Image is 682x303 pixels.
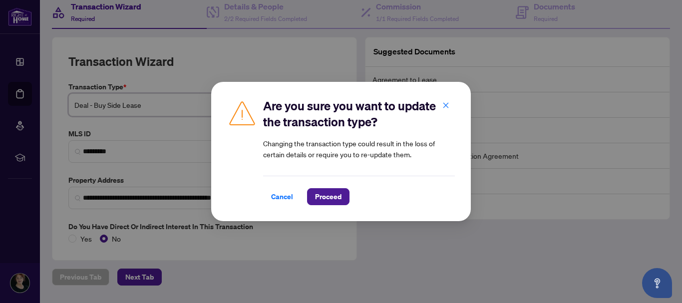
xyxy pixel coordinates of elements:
[271,189,293,205] span: Cancel
[442,102,449,109] span: close
[263,188,301,205] button: Cancel
[307,188,349,205] button: Proceed
[227,98,257,128] img: Caution Img
[263,98,455,130] h2: Are you sure you want to update the transaction type?
[315,189,341,205] span: Proceed
[642,268,672,298] button: Open asap
[263,138,455,160] article: Changing the transaction type could result in the loss of certain details or require you to re-up...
